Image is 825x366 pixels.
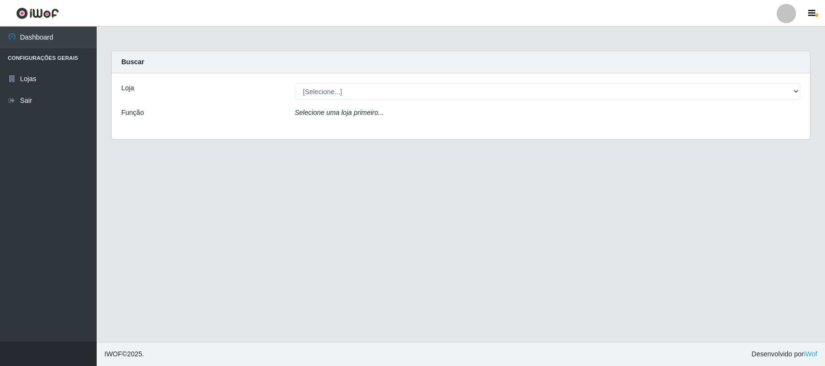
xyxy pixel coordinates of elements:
[295,109,384,116] i: Selecione uma loja primeiro...
[804,350,817,358] a: iWof
[121,58,144,66] strong: Buscar
[121,108,144,118] label: Função
[752,349,817,359] span: Desenvolvido por
[16,7,59,19] img: CoreUI Logo
[104,349,144,359] span: © 2025 .
[121,83,134,93] label: Loja
[104,350,122,358] span: IWOF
